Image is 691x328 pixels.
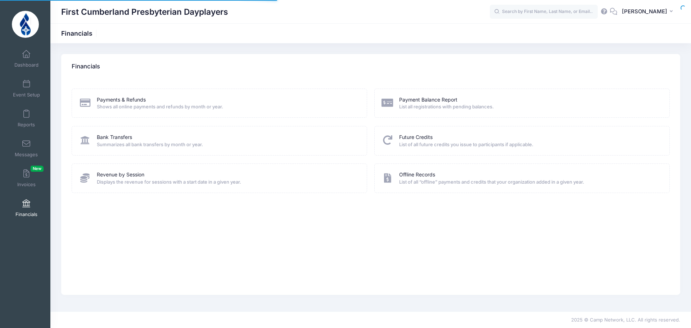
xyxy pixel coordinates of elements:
a: Reports [9,106,44,131]
a: Revenue by Session [97,171,144,179]
button: [PERSON_NAME] [617,4,680,20]
a: Future Credits [399,134,433,141]
span: Shows all online payments and refunds by month or year. [97,103,358,111]
span: List all registrations with pending balances. [399,103,660,111]
a: Payment Balance Report [399,96,457,104]
span: List of all future credits you issue to participants if applicable. [399,141,660,148]
span: Dashboard [14,62,39,68]
a: Offline Records [399,171,435,179]
span: New [31,166,44,172]
a: Payments & Refunds [97,96,146,104]
img: First Cumberland Presbyterian Dayplayers [12,11,39,38]
span: Reports [18,122,35,128]
a: InvoicesNew [9,166,44,191]
span: Event Setup [13,92,40,98]
h1: Financials [61,30,99,37]
span: Invoices [17,181,36,188]
a: Financials [9,196,44,221]
input: Search by First Name, Last Name, or Email... [490,5,598,19]
h1: First Cumberland Presbyterian Dayplayers [61,4,228,20]
span: List of all “offline” payments and credits that your organization added in a given year. [399,179,660,186]
span: [PERSON_NAME] [622,8,667,15]
a: Dashboard [9,46,44,71]
span: Summarizes all bank transfers by month or year. [97,141,358,148]
a: Bank Transfers [97,134,132,141]
a: Messages [9,136,44,161]
span: Messages [15,152,38,158]
span: Financials [15,211,37,217]
span: 2025 © Camp Network, LLC. All rights reserved. [571,317,680,323]
span: Displays the revenue for sessions with a start date in a given year. [97,179,358,186]
a: Event Setup [9,76,44,101]
h4: Financials [72,57,100,77]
